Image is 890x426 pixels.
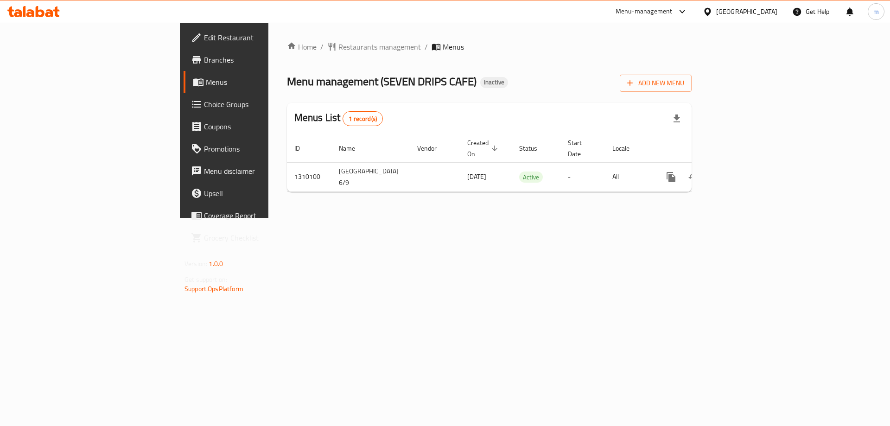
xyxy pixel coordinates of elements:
[682,166,705,188] button: Change Status
[287,71,477,92] span: Menu management ( SEVEN DRIPS CAFE )
[184,283,243,295] a: Support.OpsPlatform
[612,143,642,154] span: Locale
[184,182,329,204] a: Upsell
[417,143,449,154] span: Vendor
[184,227,329,249] a: Grocery Checklist
[204,54,321,65] span: Branches
[716,6,777,17] div: [GEOGRAPHIC_DATA]
[519,172,543,183] span: Active
[184,138,329,160] a: Promotions
[339,143,367,154] span: Name
[666,108,688,130] div: Export file
[467,171,486,183] span: [DATE]
[343,114,382,123] span: 1 record(s)
[204,188,321,199] span: Upsell
[184,26,329,49] a: Edit Restaurant
[294,111,383,126] h2: Menus List
[184,204,329,227] a: Coverage Report
[204,121,321,132] span: Coupons
[209,258,223,270] span: 1.0.0
[338,41,421,52] span: Restaurants management
[568,137,594,159] span: Start Date
[184,49,329,71] a: Branches
[204,99,321,110] span: Choice Groups
[287,134,756,192] table: enhanced table
[204,32,321,43] span: Edit Restaurant
[660,166,682,188] button: more
[184,273,227,286] span: Get support on:
[204,165,321,177] span: Menu disclaimer
[184,93,329,115] a: Choice Groups
[184,258,207,270] span: Version:
[873,6,879,17] span: m
[425,41,428,52] li: /
[627,77,684,89] span: Add New Menu
[519,172,543,183] div: Active
[204,210,321,221] span: Coverage Report
[327,41,421,52] a: Restaurants management
[480,78,508,86] span: Inactive
[653,134,756,163] th: Actions
[560,162,605,191] td: -
[467,137,501,159] span: Created On
[605,162,653,191] td: All
[443,41,464,52] span: Menus
[480,77,508,88] div: Inactive
[343,111,383,126] div: Total records count
[331,162,410,191] td: [GEOGRAPHIC_DATA] 6/9
[204,232,321,243] span: Grocery Checklist
[184,115,329,138] a: Coupons
[206,76,321,88] span: Menus
[616,6,673,17] div: Menu-management
[519,143,549,154] span: Status
[287,41,692,52] nav: breadcrumb
[184,160,329,182] a: Menu disclaimer
[204,143,321,154] span: Promotions
[184,71,329,93] a: Menus
[620,75,692,92] button: Add New Menu
[294,143,312,154] span: ID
